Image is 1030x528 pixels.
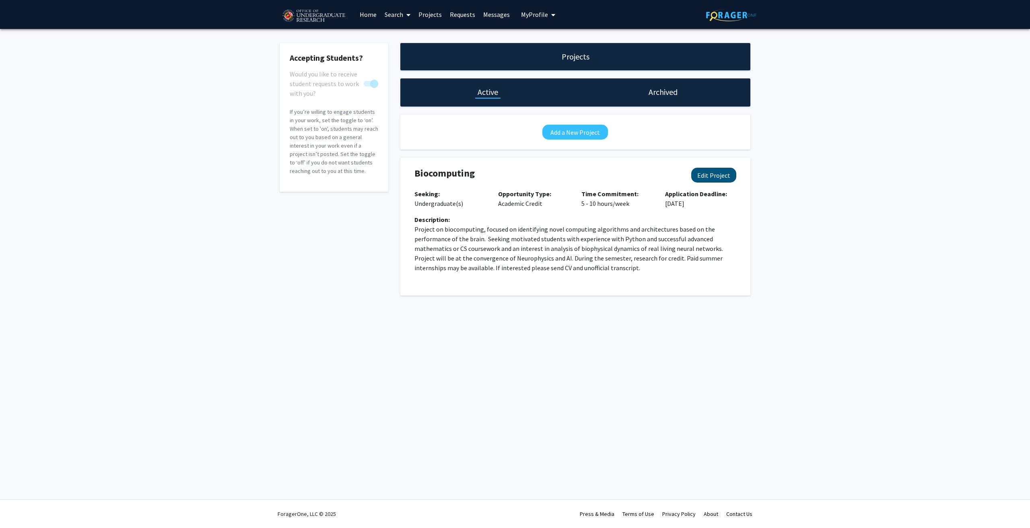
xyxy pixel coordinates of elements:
[498,189,570,208] p: Academic Credit
[649,86,678,98] h1: Archived
[290,69,378,88] div: You cannot turn this off while you have active projects.
[414,168,678,179] h4: Biocomputing
[6,492,34,522] iframe: Chat
[414,0,446,29] a: Projects
[542,125,608,140] button: Add a New Project
[691,168,736,183] button: Edit Project
[278,500,336,528] div: ForagerOne, LLC © 2025
[580,510,614,518] a: Press & Media
[706,9,756,21] img: ForagerOne Logo
[665,189,737,208] p: [DATE]
[478,86,498,98] h1: Active
[381,0,414,29] a: Search
[704,510,718,518] a: About
[581,189,653,208] p: 5 - 10 hours/week
[290,108,378,175] p: If you’re willing to engage students in your work, set the toggle to ‘on’. When set to 'on', stud...
[479,0,514,29] a: Messages
[414,224,736,273] p: Project on biocomputing, focused on identifying novel computing algorithms and architectures base...
[290,69,360,98] span: Would you like to receive student requests to work with you?
[726,510,752,518] a: Contact Us
[290,53,378,63] h2: Accepting Students?
[521,10,548,18] span: My Profile
[662,510,696,518] a: Privacy Policy
[446,0,479,29] a: Requests
[414,190,440,198] b: Seeking:
[562,51,589,62] h1: Projects
[356,0,381,29] a: Home
[498,190,551,198] b: Opportunity Type:
[280,6,348,26] img: University of Maryland Logo
[414,189,486,208] p: Undergraduate(s)
[665,190,727,198] b: Application Deadline:
[622,510,654,518] a: Terms of Use
[581,190,639,198] b: Time Commitment:
[414,215,736,224] div: Description:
